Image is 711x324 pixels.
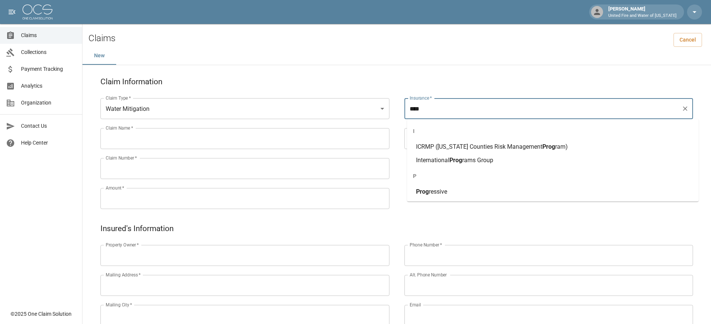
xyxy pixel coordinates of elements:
img: ocs-logo-white-transparent.png [22,4,52,19]
div: dynamic tabs [82,47,711,65]
label: Claim Name [106,125,133,131]
span: ressive [429,188,447,195]
span: ICRMP ([US_STATE] Counties Risk Management [416,143,542,150]
span: Payment Tracking [21,65,76,73]
span: Claims [21,31,76,39]
span: Collections [21,48,76,56]
span: rams Group [462,157,493,164]
span: ram) [555,143,568,150]
div: © 2025 One Claim Solution [10,310,72,318]
label: Phone Number [410,242,442,248]
div: Water Mitigation [100,98,389,119]
p: United Fire and Water of [US_STATE] [608,13,677,19]
a: Cancel [674,33,702,47]
div: [PERSON_NAME] [605,5,680,19]
label: Property Owner [106,242,139,248]
span: Organization [21,99,76,107]
span: Prog [542,143,555,150]
div: P [407,167,699,185]
label: Mailing Address [106,272,141,278]
span: Contact Us [21,122,76,130]
div: I [407,122,699,140]
span: Help Center [21,139,76,147]
label: Claim Number [106,155,137,161]
label: Claim Type [106,95,131,101]
label: Email [410,302,421,308]
label: Mailing City [106,302,132,308]
button: Clear [680,103,690,114]
span: Prog [449,157,462,164]
span: Prog [416,188,429,195]
label: Alt. Phone Number [410,272,447,278]
label: Insurance [410,95,432,101]
h2: Claims [88,33,115,44]
span: Analytics [21,82,76,90]
button: open drawer [4,4,19,19]
label: Amount [106,185,124,191]
button: New [82,47,116,65]
span: International [416,157,449,164]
